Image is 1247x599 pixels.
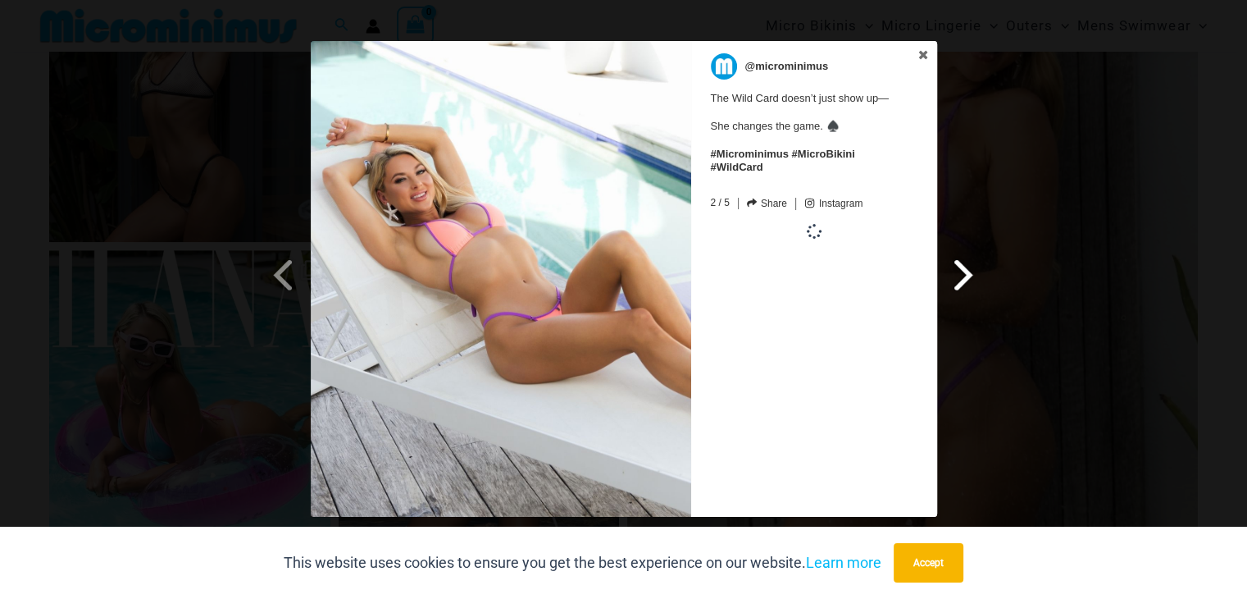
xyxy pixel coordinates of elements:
[711,53,907,80] a: @microminimus
[711,148,789,160] a: #Microminimus
[745,53,829,80] p: @microminimus
[311,41,691,517] img: The Wild Card doesn’t just show up—<br> <br> She changes the game. ♠️ <br> <br> #Microminimus #Mi...
[747,198,787,209] a: Share
[804,198,862,210] a: Instagram
[711,53,737,80] img: microminimus.jpg
[711,84,907,175] span: The Wild Card doesn’t just show up— She changes the game. ♠️
[284,551,881,575] p: This website uses cookies to ensure you get the best experience on our website.
[791,148,854,160] a: #MicroBikini
[711,194,730,208] span: 2 / 5
[711,161,763,173] a: #WildCard
[806,554,881,571] a: Learn more
[894,543,963,583] button: Accept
